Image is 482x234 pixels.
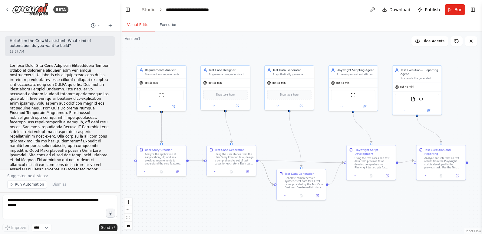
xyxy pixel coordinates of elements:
[355,148,393,156] div: Playwright Script Development
[337,68,375,72] div: Playwright Scripting Agent
[328,161,344,187] g: Edge from 376cfa93-8b17-4c37-84cc-41748cc1f4f5 to 8ac1f2a0-f51f-421f-9a45-0d259c3ceee6
[411,36,448,46] button: Hide Agents
[88,22,103,29] button: Switch to previous chat
[285,172,314,176] div: Test Data Generation
[208,81,222,85] span: gpt-4o-mini
[380,4,413,15] button: Download
[124,198,132,206] button: zoom in
[137,65,187,111] div: Requirements AnalystTo convert raw requirements into clear, concise, and structured user stories ...
[223,112,233,143] g: Edge from ce1bfe2b-b751-4981-8694-4fa46097ce69 to 0238f1cc-b607-4c7a-a324-947263502788
[7,174,113,178] p: Suggested next steps:
[49,180,69,189] button: Dismiss
[469,5,477,14] button: Show right sidebar
[122,19,155,31] button: Visual Editor
[415,4,442,15] button: Publish
[124,214,132,222] button: fit view
[153,170,170,174] button: No output available
[209,73,248,76] div: To generate comprehensive test cases, including functional, boundary, and error-handling scenario...
[280,93,299,97] span: Drop tools here
[145,153,184,165] div: Analyze the application at {application_url} and any provided requirements to understand the core...
[145,148,172,152] div: User Story Creation
[10,49,110,54] div: 12:57 AM
[259,159,344,165] g: Edge from 0238f1cc-b607-4c7a-a324-947263502788 to 8ac1f2a0-f51f-421f-9a45-0d259c3ceee6
[311,193,324,198] button: Open in side panel
[124,5,132,14] button: Hide left sidebar
[215,153,253,165] div: Using the user stories from the User Story Creation task, design a comprehensive set of test case...
[144,81,158,85] span: gpt-4o-mini
[124,198,132,229] div: React Flow controls
[293,193,310,198] button: No output available
[142,7,209,13] nav: breadcrumb
[145,73,184,76] div: To convert raw requirements into clear, concise, and structured user stories following industry b...
[416,145,466,180] div: Test Execution and ReportingAnalyze and interpret all test results from the Playwright scripts de...
[124,222,132,229] button: toggle interactivity
[189,159,204,163] g: Edge from 7935b6f1-38d8-4964-a583-9a6f64f87e67 to 0238f1cc-b607-4c7a-a324-947263502788
[276,169,326,200] div: Test Data GenerationGenerate comprehensive synthetic test data for all test cases provided by the...
[223,170,240,174] button: No output available
[7,180,47,189] button: Run Automation
[425,7,440,13] span: Publish
[290,103,312,108] button: Open in side panel
[355,157,393,169] div: Using the test cases and test data from previous tasks, develop comprehensive Playwright test scr...
[101,225,110,230] span: Send
[336,81,350,85] span: gpt-4o-mini
[465,229,481,233] a: React Flow attribution
[52,182,66,187] span: Dismiss
[206,145,256,177] div: Test Case GenerationUsing the user stories from the User Story Creation task, design a comprehens...
[401,68,439,76] div: Test Execution & Reporting Agent
[351,93,356,98] img: ScrapeWebsiteTool
[272,81,286,85] span: gpt-4o-mini
[105,22,115,29] button: Start a new chat
[159,93,164,98] img: ScrapeWebsiteTool
[15,182,44,187] span: Run Automation
[209,68,248,72] div: Test Case Designer
[285,177,323,189] div: Generate comprehensive synthetic test data for all test cases provided by the Test Case Designer....
[241,170,254,174] button: Open in side panel
[380,174,394,178] button: Open in side panel
[273,73,312,76] div: To synthetically generate realistic and comprehensive test data for all test cases, ensuring prop...
[145,68,184,72] div: Requirements Analyst
[216,93,235,97] span: Drop tools here
[124,206,132,214] button: zoom out
[454,7,463,13] span: Run
[398,159,414,165] g: Edge from 8ac1f2a0-f51f-421f-9a45-0d259c3ceee6 to 365c9155-5ca7-4160-97ff-8b668cf90e0a
[401,77,439,80] div: To execute the generated Playwright tests, capture results, analyze outcomes, and create a compre...
[363,174,380,178] button: No output available
[415,117,443,143] g: Edge from 12f73882-78e9-494a-9304-5360569cd63a to 365c9155-5ca7-4160-97ff-8b668cf90e0a
[411,97,415,102] img: FileReadTool
[162,104,185,109] button: Open in side panel
[171,170,184,174] button: Open in side panel
[287,112,303,167] g: Edge from 0a177ca4-2208-42dd-aac4-dfa8921cc2b6 to 376cfa93-8b17-4c37-84cc-41748cc1f4f5
[424,148,463,156] div: Test Execution and Reporting
[200,65,250,110] div: Test Case DesignerTo generate comprehensive test cases, including functional, boundary, and error...
[160,113,163,143] g: Edge from 0624a943-f318-49f7-bc01-457a47b21a9b to 7935b6f1-38d8-4964-a583-9a6f64f87e67
[337,73,375,76] div: To develop robust and efficient Playwright test scripts based on the detailed test cases and test...
[12,3,48,16] img: Logo
[445,4,465,15] button: Run
[273,68,312,72] div: Test Data Generator
[125,36,140,41] div: Version 1
[424,157,463,169] div: Analyze and interpret all test results from the Playwright scripts developed in the previous task...
[259,159,274,187] g: Edge from 0238f1cc-b607-4c7a-a324-947263502788 to 376cfa93-8b17-4c37-84cc-41748cc1f4f5
[392,65,442,115] div: Test Execution & Reporting AgentTo execute the generated Playwright tests, capture results, analy...
[137,145,187,177] div: User Story CreationAnalyze the application at {application_url} and any provided requirements to ...
[142,7,156,12] a: Studio
[400,85,414,89] span: gpt-4o-mini
[10,39,110,48] p: Hello! I'm the CrewAI assistant. What kind of automation do you want to build?
[433,174,450,178] button: No output available
[418,108,440,113] button: Open in side panel
[351,113,373,143] g: Edge from 57b1202d-ce0d-41e1-ab27-ca42064a0484 to 8ac1f2a0-f51f-421f-9a45-0d259c3ceee6
[99,224,117,231] button: Send
[450,174,464,178] button: Open in side panel
[106,209,115,218] button: Click to speak your automation idea
[389,7,411,13] span: Download
[422,39,444,44] span: Hide Agents
[215,148,244,152] div: Test Case Generation
[419,97,424,102] img: Test Result Analyzer
[53,6,68,13] div: BETA
[354,104,376,109] button: Open in side panel
[328,65,378,111] div: Playwright Scripting AgentTo develop robust and efficient Playwright test scripts based on the de...
[264,65,314,110] div: Test Data GeneratorTo synthetically generate realistic and comprehensive test data for all test c...
[346,145,396,180] div: Playwright Script DevelopmentUsing the test cases and test data from previous tasks, develop comp...
[2,224,29,232] button: Improve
